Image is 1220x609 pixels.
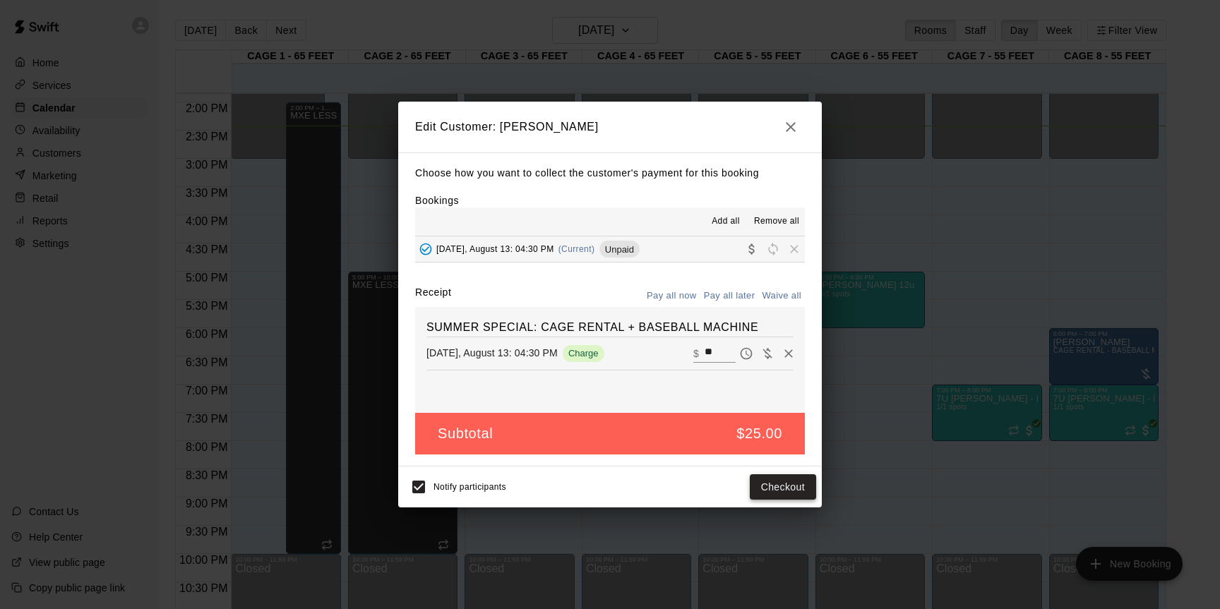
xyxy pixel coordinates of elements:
[436,244,554,254] span: [DATE], August 13: 04:30 PM
[693,346,699,361] p: $
[736,346,757,358] span: Pay later
[415,164,805,182] p: Choose how you want to collect the customer's payment for this booking
[741,243,762,254] span: Collect payment
[426,318,794,337] h6: SUMMER SPECIAL: CAGE RENTAL + BASEBALL MACHINE
[438,424,493,443] h5: Subtotal
[415,285,451,307] label: Receipt
[433,482,506,492] span: Notify participants
[703,210,748,233] button: Add all
[736,424,782,443] h5: $25.00
[784,243,805,254] span: Remove
[750,474,816,500] button: Checkout
[643,285,700,307] button: Pay all now
[415,239,436,260] button: Added - Collect Payment
[563,348,604,358] span: Charge
[712,215,740,229] span: Add all
[415,195,459,206] label: Bookings
[754,215,799,229] span: Remove all
[415,236,805,263] button: Added - Collect Payment[DATE], August 13: 04:30 PM(Current)UnpaidCollect paymentRescheduleRemove
[700,285,759,307] button: Pay all later
[748,210,805,233] button: Remove all
[398,102,822,152] h2: Edit Customer: [PERSON_NAME]
[778,343,799,364] button: Remove
[758,285,805,307] button: Waive all
[558,244,595,254] span: (Current)
[599,244,640,255] span: Unpaid
[757,346,778,358] span: Waive payment
[426,346,558,360] p: [DATE], August 13: 04:30 PM
[762,243,784,254] span: Reschedule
